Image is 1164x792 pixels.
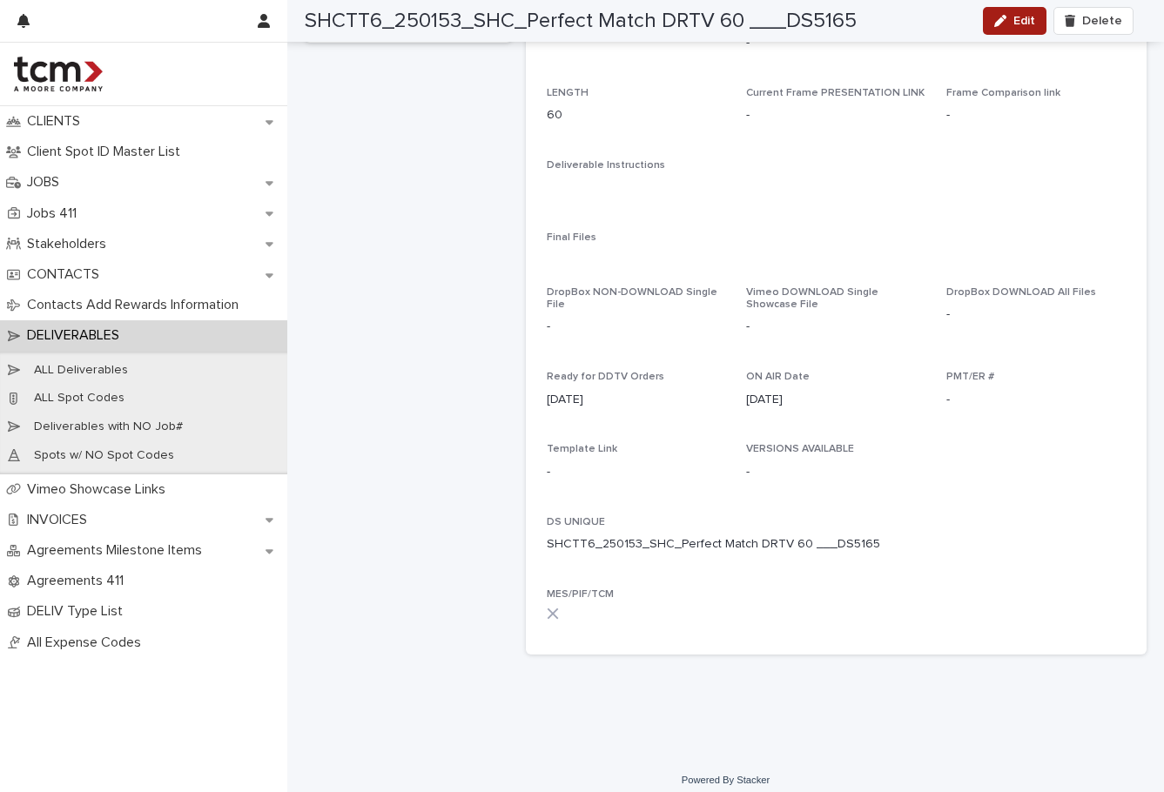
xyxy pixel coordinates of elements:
[746,34,925,52] p: -
[547,589,614,600] span: MES/PIF/TCM
[20,297,252,313] p: Contacts Add Rewards Information
[547,318,726,336] p: -
[746,391,925,409] p: [DATE]
[547,160,665,171] span: Deliverable Instructions
[20,542,216,559] p: Agreements Milestone Items
[20,113,94,130] p: CLIENTS
[547,391,726,409] p: [DATE]
[20,419,197,434] p: Deliverables with NO Job#
[20,391,138,406] p: ALL Spot Codes
[946,305,1126,324] p: -
[746,463,925,481] p: -
[746,372,810,382] span: ON AIR Date
[20,327,133,344] p: DELIVERABLES
[983,7,1046,35] button: Edit
[547,444,617,454] span: Template Link
[20,448,188,463] p: Spots w/ NO Spot Codes
[547,106,726,124] p: 60
[20,205,91,222] p: Jobs 411
[746,318,925,336] p: -
[14,57,103,91] img: 4hMmSqQkux38exxPVZHQ
[20,481,179,498] p: Vimeo Showcase Links
[682,775,770,785] a: Powered By Stacker
[20,266,113,283] p: CONTACTS
[946,287,1096,298] span: DropBox DOWNLOAD All Files
[547,463,726,481] p: -
[946,88,1060,98] span: Frame Comparison link
[746,444,854,454] span: VERSIONS AVAILABLE
[746,287,878,310] span: Vimeo DOWNLOAD Single Showcase File
[547,88,589,98] span: LENGTH
[20,144,194,160] p: Client Spot ID Master List
[746,88,925,98] span: Current Frame PRESENTATION LINK
[1053,7,1134,35] button: Delete
[1082,15,1122,27] span: Delete
[20,603,137,620] p: DELIV Type List
[946,391,1126,409] p: -
[547,517,605,527] span: DS UNIQUE
[946,372,994,382] span: PMT/ER #
[305,9,857,34] h2: SHCTT6_250153_SHC_Perfect Match DRTV 60 ___DS5165
[20,363,142,378] p: ALL Deliverables
[20,573,138,589] p: Agreements 411
[547,535,880,554] p: SHCTT6_250153_SHC_Perfect Match DRTV 60 ___DS5165
[20,634,155,651] p: All Expense Codes
[746,106,750,124] p: -
[20,512,101,528] p: INVOICES
[547,287,717,310] span: DropBox NON-DOWNLOAD Single File
[946,106,1126,124] p: -
[1013,15,1035,27] span: Edit
[547,232,596,243] span: Final Files
[20,236,120,252] p: Stakeholders
[547,372,664,382] span: Ready for DDTV Orders
[20,174,73,191] p: JOBS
